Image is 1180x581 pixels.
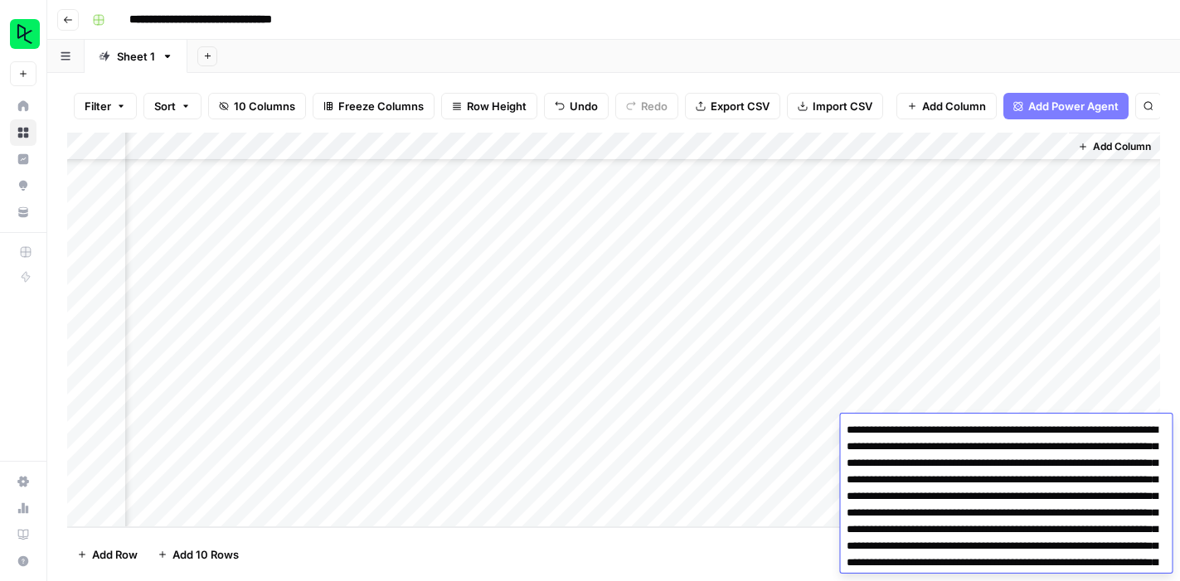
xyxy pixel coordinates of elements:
[117,48,155,65] div: Sheet 1
[10,119,36,146] a: Browse
[10,548,36,574] button: Help + Support
[92,546,138,563] span: Add Row
[10,146,36,172] a: Insights
[154,98,176,114] span: Sort
[1003,93,1129,119] button: Add Power Agent
[338,98,424,114] span: Freeze Columns
[570,98,598,114] span: Undo
[67,541,148,568] button: Add Row
[85,98,111,114] span: Filter
[1093,139,1151,154] span: Add Column
[896,93,997,119] button: Add Column
[544,93,609,119] button: Undo
[10,19,40,49] img: DataCamp Logo
[143,93,202,119] button: Sort
[711,98,770,114] span: Export CSV
[10,93,36,119] a: Home
[922,98,986,114] span: Add Column
[10,172,36,199] a: Opportunities
[10,495,36,521] a: Usage
[641,98,668,114] span: Redo
[441,93,537,119] button: Row Height
[685,93,780,119] button: Export CSV
[1028,98,1119,114] span: Add Power Agent
[615,93,678,119] button: Redo
[10,521,36,548] a: Learning Hub
[85,40,187,73] a: Sheet 1
[1071,136,1158,157] button: Add Column
[172,546,239,563] span: Add 10 Rows
[74,93,137,119] button: Filter
[208,93,306,119] button: 10 Columns
[467,98,527,114] span: Row Height
[10,13,36,55] button: Workspace: DataCamp
[813,98,872,114] span: Import CSV
[787,93,883,119] button: Import CSV
[10,468,36,495] a: Settings
[148,541,249,568] button: Add 10 Rows
[313,93,435,119] button: Freeze Columns
[234,98,295,114] span: 10 Columns
[10,199,36,225] a: Your Data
